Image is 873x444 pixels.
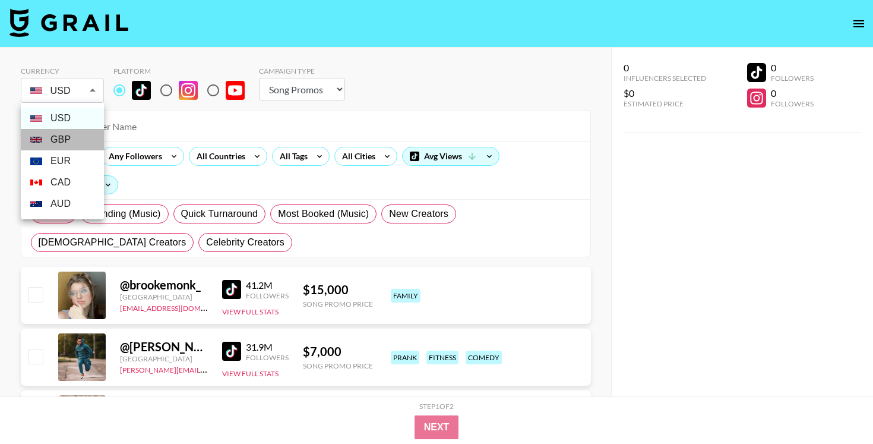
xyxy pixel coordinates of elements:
[21,150,104,172] li: EUR
[21,108,104,129] li: USD
[21,129,104,150] li: GBP
[21,172,104,193] li: CAD
[814,385,859,430] iframe: Drift Widget Chat Controller
[21,193,104,215] li: AUD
